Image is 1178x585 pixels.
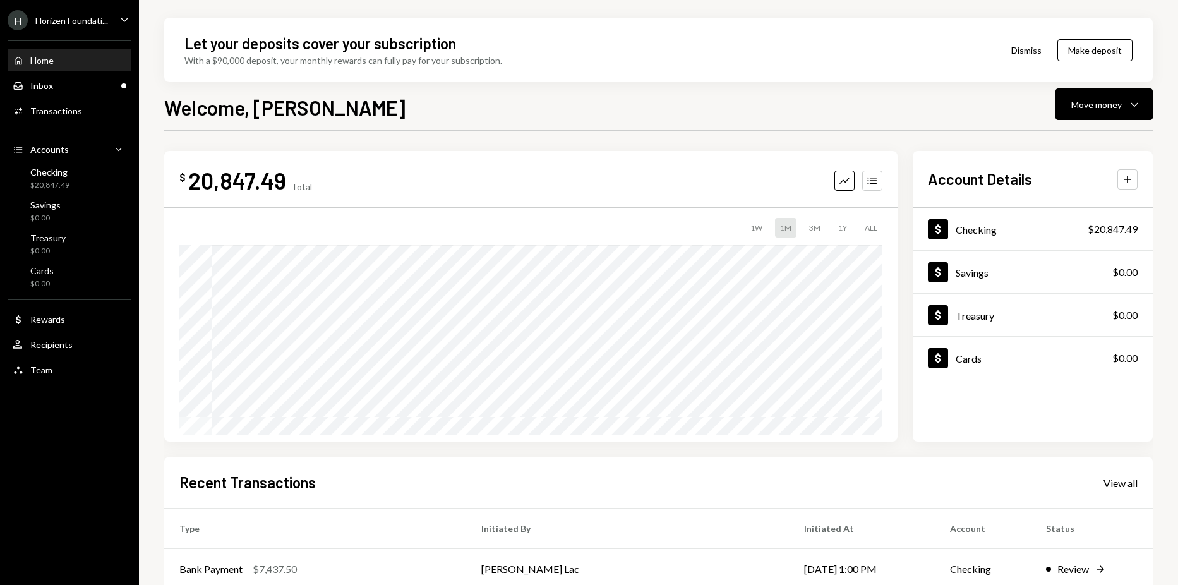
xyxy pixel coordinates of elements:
[8,138,131,160] a: Accounts
[1055,88,1153,120] button: Move money
[913,208,1153,250] a: Checking$20,847.49
[164,95,406,120] h1: Welcome, [PERSON_NAME]
[179,171,186,184] div: $
[913,337,1153,379] a: Cards$0.00
[30,232,66,243] div: Treasury
[1057,39,1133,61] button: Make deposit
[8,74,131,97] a: Inbox
[1103,476,1138,490] a: View all
[8,262,131,292] a: Cards$0.00
[1112,265,1138,280] div: $0.00
[804,218,826,238] div: 3M
[775,218,796,238] div: 1M
[928,169,1032,190] h2: Account Details
[30,246,66,256] div: $0.00
[188,166,286,195] div: 20,847.49
[30,213,61,224] div: $0.00
[956,353,982,365] div: Cards
[184,54,502,67] div: With a $90,000 deposit, your monthly rewards can fully pay for your subscription.
[1057,562,1089,577] div: Review
[30,265,54,276] div: Cards
[466,509,789,549] th: Initiated By
[1103,477,1138,490] div: View all
[1112,351,1138,366] div: $0.00
[1031,509,1153,549] th: Status
[745,218,767,238] div: 1W
[30,80,53,91] div: Inbox
[30,167,69,178] div: Checking
[179,472,316,493] h2: Recent Transactions
[184,33,456,54] div: Let your deposits cover your subscription
[8,49,131,71] a: Home
[995,35,1057,65] button: Dismiss
[30,106,82,116] div: Transactions
[253,562,297,577] div: $7,437.50
[30,144,69,155] div: Accounts
[860,218,882,238] div: ALL
[913,294,1153,336] a: Treasury$0.00
[789,509,935,549] th: Initiated At
[8,10,28,30] div: H
[8,196,131,226] a: Savings$0.00
[956,267,989,279] div: Savings
[179,562,243,577] div: Bank Payment
[30,180,69,191] div: $20,847.49
[956,310,994,322] div: Treasury
[8,333,131,356] a: Recipients
[30,55,54,66] div: Home
[8,308,131,330] a: Rewards
[935,509,1031,549] th: Account
[30,339,73,350] div: Recipients
[1112,308,1138,323] div: $0.00
[35,15,108,26] div: Horizen Foundati...
[1071,98,1122,111] div: Move money
[8,99,131,122] a: Transactions
[8,163,131,193] a: Checking$20,847.49
[833,218,852,238] div: 1Y
[30,200,61,210] div: Savings
[8,229,131,259] a: Treasury$0.00
[913,251,1153,293] a: Savings$0.00
[1088,222,1138,237] div: $20,847.49
[164,509,466,549] th: Type
[30,279,54,289] div: $0.00
[30,314,65,325] div: Rewards
[291,181,312,192] div: Total
[30,365,52,375] div: Team
[956,224,997,236] div: Checking
[8,358,131,381] a: Team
